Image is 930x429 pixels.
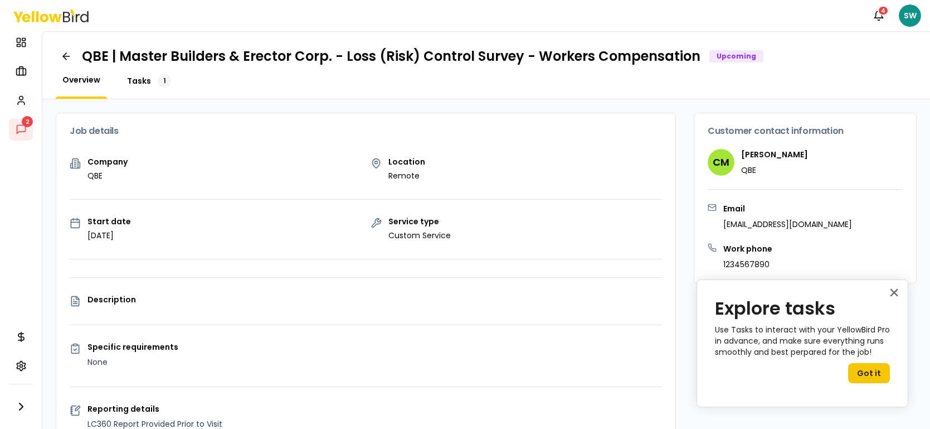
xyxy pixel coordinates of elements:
[723,219,852,230] p: [EMAIL_ADDRESS][DOMAIN_NAME]
[87,343,662,351] p: Specific requirements
[82,47,700,65] h1: QBE | Master Builders & Erector Corp. - Loss (Risk) Control Survey - Workers Compensation
[158,74,171,88] div: 1
[87,170,128,181] p: QBE
[87,158,128,166] p: Company
[723,259,772,270] p: 1234567890
[708,149,734,176] span: CM
[56,74,107,85] a: Overview
[848,363,890,383] button: Got it
[741,165,808,176] p: QBE
[868,4,890,27] button: 4
[741,149,808,160] h4: [PERSON_NAME]
[127,75,151,86] span: Tasks
[388,170,425,181] p: Remote
[899,4,921,27] span: SW
[9,118,33,141] a: 2
[708,127,903,136] h3: Customer contact information
[388,218,451,225] p: Service type
[715,298,890,319] h2: Explore tasks
[878,6,889,16] div: 4
[62,74,100,85] span: Overview
[723,243,772,254] h3: Work phone
[388,230,451,241] p: Custom Service
[22,116,33,127] div: 2
[715,325,890,358] p: Use Tasks to interact with your YellowBird Pro in advance, and make sure everything runs smoothly...
[388,158,425,166] p: Location
[87,218,131,225] p: Start date
[709,50,763,62] div: Upcoming
[120,74,178,88] a: Tasks1
[87,405,662,413] p: Reporting details
[889,283,899,301] button: Close
[70,127,662,136] h3: Job details
[87,355,662,369] p: None
[723,203,852,214] h3: Email
[87,230,131,241] p: [DATE]
[87,296,662,303] p: Description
